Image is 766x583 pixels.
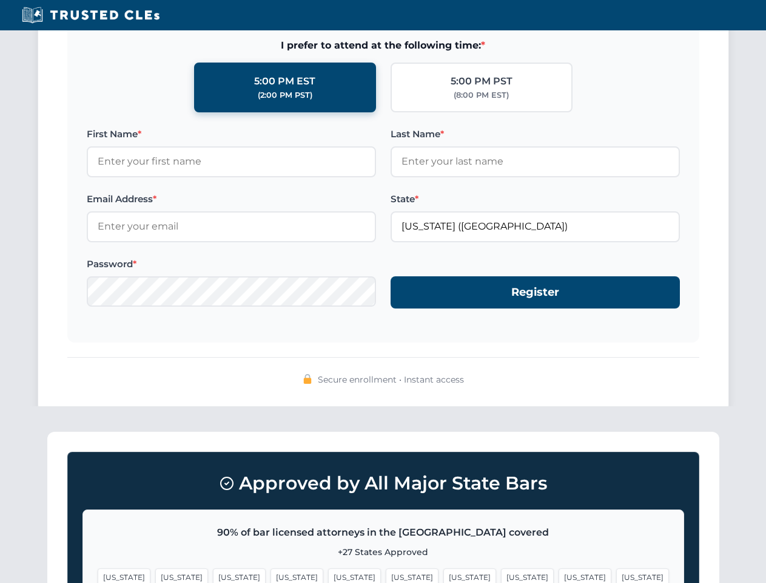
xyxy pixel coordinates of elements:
[87,127,376,141] label: First Name
[303,374,312,384] img: 🔒
[87,192,376,206] label: Email Address
[318,373,464,386] span: Secure enrollment • Instant access
[87,38,680,53] span: I prefer to attend at the following time:
[391,192,680,206] label: State
[391,211,680,242] input: Florida (FL)
[98,525,669,540] p: 90% of bar licensed attorneys in the [GEOGRAPHIC_DATA] covered
[87,211,376,242] input: Enter your email
[451,73,512,89] div: 5:00 PM PST
[391,127,680,141] label: Last Name
[391,146,680,177] input: Enter your last name
[82,467,684,500] h3: Approved by All Major State Bars
[254,73,315,89] div: 5:00 PM EST
[87,146,376,177] input: Enter your first name
[87,257,376,271] label: Password
[18,6,163,24] img: Trusted CLEs
[98,545,669,559] p: +27 States Approved
[391,276,680,309] button: Register
[258,89,312,101] div: (2:00 PM PST)
[454,89,509,101] div: (8:00 PM EST)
